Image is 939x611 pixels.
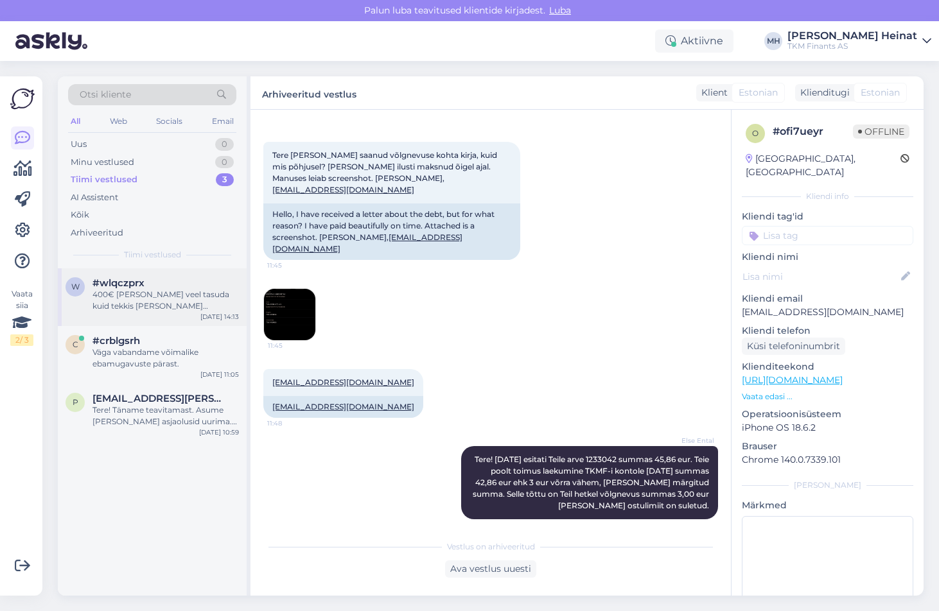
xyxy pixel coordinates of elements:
div: Kõik [71,209,89,221]
p: iPhone OS 18.6.2 [742,421,913,435]
div: TKM Finants AS [787,41,917,51]
div: [DATE] 11:05 [200,370,239,379]
p: Operatsioonisüsteem [742,408,913,421]
span: w [71,282,80,291]
p: Märkmed [742,499,913,512]
div: Tiimi vestlused [71,173,137,186]
div: Kliendi info [742,191,913,202]
span: 11:54 [666,520,714,529]
div: 0 [215,156,234,169]
div: Klient [696,86,728,99]
span: Estonian [739,86,778,99]
a: [PERSON_NAME] HeinatTKM Finants AS [787,31,931,51]
div: Aktiivne [655,30,733,53]
div: [DATE] 10:59 [199,427,239,437]
label: Arhiveeritud vestlus [262,84,356,101]
div: Web [107,113,130,130]
span: 11:45 [268,341,316,350]
p: Kliendi email [742,292,913,305]
span: Estonian [861,86,900,99]
div: Väga vabandame võimalike ebamugavuste pärast. [92,347,239,370]
p: Chrome 140.0.7339.101 [742,453,913,467]
div: Socials [154,113,185,130]
p: Kliendi tag'id [742,210,913,223]
div: Email [209,113,236,130]
div: Küsi telefoninumbrit [742,338,845,355]
span: p [73,397,78,407]
p: Vaata edasi ... [742,391,913,402]
span: piia.kauts@gmail.com [92,393,226,404]
span: o [752,128,759,138]
div: [DATE] 14:13 [200,312,239,322]
div: All [68,113,83,130]
div: 2 / 3 [10,334,33,346]
span: 11:45 [267,261,315,270]
div: Klienditugi [795,86,850,99]
span: Otsi kliente [80,88,131,101]
div: # ofi7ueyr [773,124,853,139]
span: Luba [545,4,575,16]
a: [EMAIL_ADDRESS][DOMAIN_NAME] [272,377,414,387]
span: Tere! [DATE] esitati Teile arve 1233042 summas 45,86 eur. Teie poolt toimus laekumine TKMF-i kont... [473,454,711,510]
span: 11:48 [267,418,315,428]
img: Attachment [264,289,315,340]
div: [GEOGRAPHIC_DATA], [GEOGRAPHIC_DATA] [746,152,900,179]
span: c [73,340,78,349]
p: [EMAIL_ADDRESS][DOMAIN_NAME] [742,305,913,319]
p: Brauser [742,440,913,453]
div: 400€ [PERSON_NAME] veel tasuda kuid tekkis [PERSON_NAME] /küsimus ,et kas [PERSON_NAME] maksta gr... [92,289,239,312]
span: Vestlus on arhiveeritud [447,541,535,553]
input: Lisa nimi [742,270,899,284]
p: Klienditeekond [742,360,913,374]
div: Uus [71,138,87,151]
div: Hello, I have received a letter about the debt, but for what reason? I have paid beautifully on t... [263,203,520,260]
div: [PERSON_NAME] Heinat [787,31,917,41]
div: [PERSON_NAME] [742,479,913,491]
div: Arhiveeritud [71,227,123,239]
a: [URL][DOMAIN_NAME] [742,374,843,386]
span: Tiimi vestlused [124,249,181,261]
input: Lisa tag [742,226,913,245]
span: Tere [PERSON_NAME] saanud võlgnevuse kohta kirja, kuid mis põhjusel? [PERSON_NAME] ilusti maksnud... [272,150,499,194]
div: 0 [215,138,234,151]
a: [EMAIL_ADDRESS][DOMAIN_NAME] [272,185,414,194]
img: Askly Logo [10,87,35,111]
div: 3 [216,173,234,186]
div: Minu vestlused [71,156,134,169]
span: Else Ental [666,436,714,445]
div: Vaata siia [10,288,33,346]
div: Ava vestlus uuesti [445,560,536,578]
div: MH [764,32,782,50]
p: Kliendi nimi [742,250,913,264]
div: Tere! Täname teavitamast. Asume [PERSON_NAME] asjaolusid uurima. Vabandame võimalike ebamugavuste... [92,404,239,427]
a: [EMAIL_ADDRESS][DOMAIN_NAME] [272,402,414,411]
span: Offline [853,125,909,139]
p: Kliendi telefon [742,324,913,338]
span: #crblgsrh [92,335,140,347]
div: AI Assistent [71,191,118,204]
span: #wlqczprx [92,277,145,289]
